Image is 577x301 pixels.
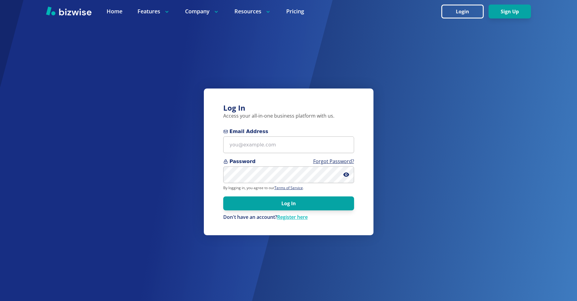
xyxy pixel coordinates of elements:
[223,196,354,210] button: Log In
[234,8,271,15] p: Resources
[223,128,354,135] span: Email Address
[489,5,531,18] button: Sign Up
[223,103,354,113] h3: Log In
[107,8,122,15] a: Home
[489,9,531,15] a: Sign Up
[274,185,303,190] a: Terms of Service
[223,214,354,221] div: Don't have an account?Register here
[223,136,354,153] input: you@example.com
[277,214,308,220] a: Register here
[138,8,170,15] p: Features
[223,113,354,119] p: Access your all-in-one business platform with us.
[46,6,91,15] img: Bizwise Logo
[441,9,489,15] a: Login
[441,5,484,18] button: Login
[286,8,304,15] a: Pricing
[313,158,354,165] a: Forgot Password?
[223,158,354,165] span: Password
[185,8,219,15] p: Company
[223,214,354,221] p: Don't have an account?
[223,186,354,190] p: By logging in, you agree to our .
